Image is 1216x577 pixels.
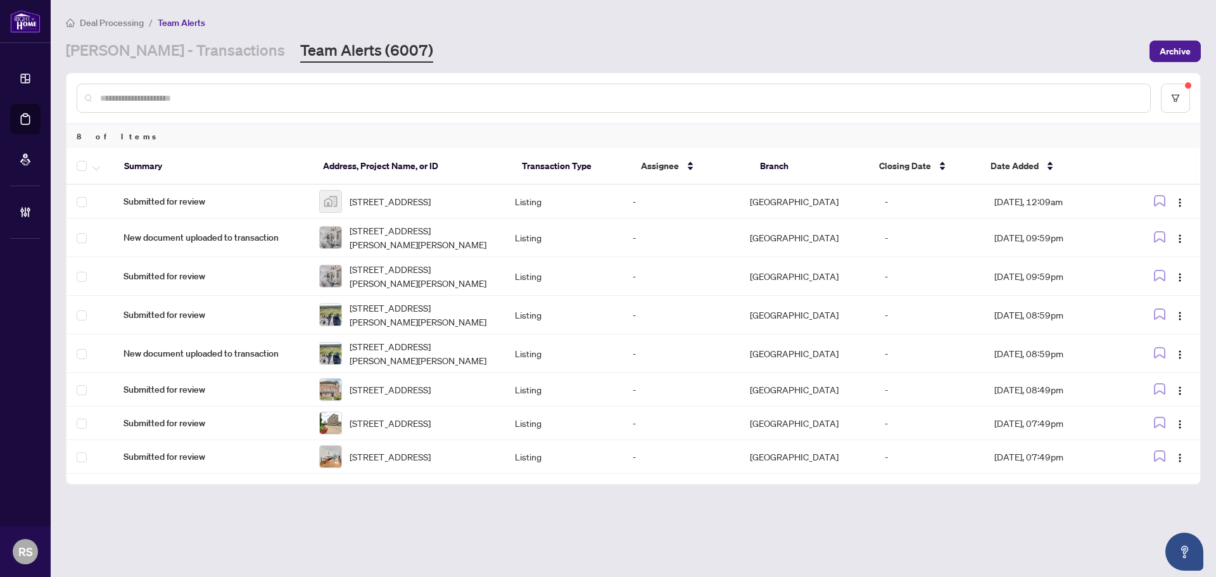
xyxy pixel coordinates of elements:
th: Summary [114,148,313,185]
span: Date Added [991,159,1039,173]
td: - [623,407,740,440]
span: Closing Date [879,159,931,173]
span: [STREET_ADDRESS][PERSON_NAME][PERSON_NAME] [350,301,495,329]
span: Team Alerts [158,17,205,29]
td: [GEOGRAPHIC_DATA] [740,219,875,257]
td: [GEOGRAPHIC_DATA] [740,257,875,296]
img: thumbnail-img [320,412,341,434]
img: Logo [1175,350,1185,360]
td: - [875,296,984,334]
span: home [66,18,75,27]
span: [STREET_ADDRESS][PERSON_NAME][PERSON_NAME] [350,262,495,290]
img: thumbnail-img [320,304,341,326]
td: [GEOGRAPHIC_DATA] [740,185,875,219]
td: - [875,407,984,440]
td: Listing [505,407,622,440]
span: Submitted for review [123,416,299,430]
td: [DATE], 08:49pm [984,373,1125,407]
img: thumbnail-img [320,191,341,212]
button: Logo [1170,305,1190,325]
img: Logo [1175,234,1185,244]
span: filter [1171,94,1180,103]
span: Submitted for review [123,383,299,396]
td: - [623,296,740,334]
th: Address, Project Name, or ID [313,148,512,185]
span: Assignee [641,159,679,173]
th: Date Added [980,148,1124,185]
button: Logo [1170,227,1190,248]
td: [DATE], 07:49pm [984,440,1125,474]
td: [DATE], 09:59pm [984,219,1125,257]
span: Submitted for review [123,308,299,322]
span: Submitted for review [123,194,299,208]
td: [DATE], 09:59pm [984,257,1125,296]
td: - [623,219,740,257]
img: Logo [1175,453,1185,463]
img: logo [10,10,41,33]
img: Logo [1175,272,1185,282]
span: [STREET_ADDRESS] [350,383,431,396]
td: - [875,257,984,296]
button: Open asap [1165,533,1203,571]
div: 8 of Items [66,124,1200,148]
button: filter [1161,84,1190,113]
td: Listing [505,219,622,257]
button: Logo [1170,413,1190,433]
button: Logo [1170,191,1190,212]
a: [PERSON_NAME] - Transactions [66,40,285,63]
span: New document uploaded to transaction [123,346,299,360]
td: Listing [505,185,622,219]
td: [GEOGRAPHIC_DATA] [740,440,875,474]
span: [STREET_ADDRESS] [350,194,431,208]
td: Listing [505,440,622,474]
span: [STREET_ADDRESS][PERSON_NAME][PERSON_NAME] [350,224,495,251]
td: - [875,219,984,257]
img: Logo [1175,419,1185,429]
img: thumbnail-img [320,446,341,467]
span: Submitted for review [123,269,299,283]
span: Deal Processing [80,17,144,29]
td: [GEOGRAPHIC_DATA] [740,334,875,373]
td: - [875,185,984,219]
th: Closing Date [869,148,980,185]
span: RS [18,543,33,561]
th: Assignee [631,148,750,185]
td: Listing [505,334,622,373]
button: Logo [1170,447,1190,467]
td: - [875,440,984,474]
td: - [623,257,740,296]
td: - [623,185,740,219]
img: thumbnail-img [320,379,341,400]
td: [DATE], 08:59pm [984,296,1125,334]
a: Team Alerts (6007) [300,40,433,63]
img: Logo [1175,386,1185,396]
span: [STREET_ADDRESS][PERSON_NAME][PERSON_NAME] [350,339,495,367]
span: Archive [1160,41,1191,61]
th: Transaction Type [512,148,631,185]
button: Logo [1170,379,1190,400]
td: [GEOGRAPHIC_DATA] [740,407,875,440]
span: Submitted for review [123,450,299,464]
td: - [623,334,740,373]
img: thumbnail-img [320,343,341,364]
td: - [875,373,984,407]
img: Logo [1175,311,1185,321]
td: - [875,334,984,373]
img: thumbnail-img [320,265,341,287]
td: - [623,440,740,474]
td: - [623,373,740,407]
button: Archive [1149,41,1201,62]
td: Listing [505,257,622,296]
li: / [149,15,153,30]
button: Logo [1170,266,1190,286]
td: [DATE], 08:59pm [984,334,1125,373]
span: [STREET_ADDRESS] [350,416,431,430]
td: Listing [505,373,622,407]
td: [DATE], 07:49pm [984,407,1125,440]
img: thumbnail-img [320,227,341,248]
td: [DATE], 12:09am [984,185,1125,219]
span: New document uploaded to transaction [123,231,299,244]
td: Listing [505,296,622,334]
button: Logo [1170,343,1190,364]
span: [STREET_ADDRESS] [350,450,431,464]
